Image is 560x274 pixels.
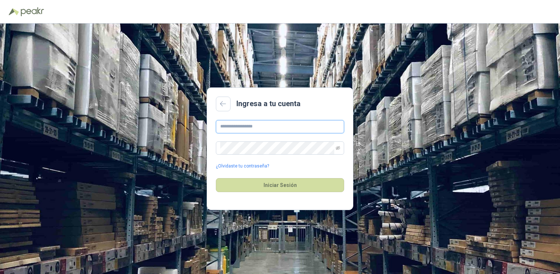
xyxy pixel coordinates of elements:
[216,178,344,192] button: Iniciar Sesión
[336,146,340,150] span: eye-invisible
[216,163,269,170] a: ¿Olvidaste tu contraseña?
[9,8,19,15] img: Logo
[236,98,301,109] h2: Ingresa a tu cuenta
[21,7,44,16] img: Peakr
